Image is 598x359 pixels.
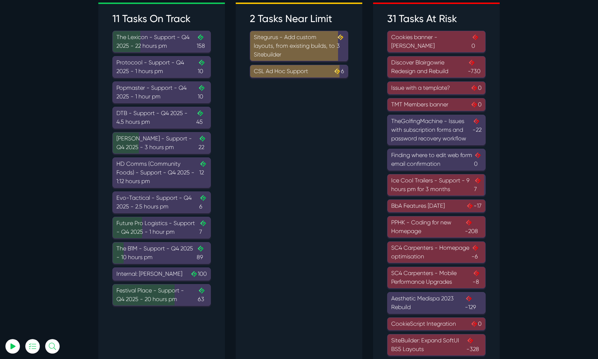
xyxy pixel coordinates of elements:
[391,176,482,194] div: Ice Cool Trailers - Support - 9 hours pm for 3 months
[387,267,486,288] a: SC4 Carpenters - Mobile Performance Upgrades-8
[387,81,486,94] a: Issue with a template?0
[465,218,482,236] span: -208
[391,100,482,109] div: TMT Members banner
[116,244,207,262] div: The B1M - Support - Q4 2025 - 10 hours pm
[197,33,207,50] span: 158
[112,31,211,52] a: The Lexicon - Support - Q4 2025 - 22 hours pm158
[199,194,207,211] span: 6
[391,294,482,312] div: Aesthetic Medispa 2023 Rebuild
[250,13,348,25] h3: 2 Tasks Near Limit
[474,176,482,194] span: 7
[466,336,482,354] span: -328
[387,149,486,170] a: Finding where to edit web form email confirmation0
[196,109,207,126] span: 45
[24,128,103,143] button: Log In
[112,191,211,213] a: Evo-Tactical - Support - Q4 2025 - 2.5 hours pm6
[391,33,482,50] div: Cookies banner - [PERSON_NAME]
[116,160,207,186] div: HD Comms (Community Foods) - Support - Q4 2025 - 1:12 hours pm
[387,199,486,212] a: BbA Features [DATE]-17
[116,58,207,76] div: Protocool - Support - Q4 2025 - 1 hours pm
[116,109,207,126] div: DTB - Support - Q4 2025 - 4.5 hours pm
[112,81,211,103] a: Popmaster - Support - Q4 2025 - 1 hour pm10
[198,84,207,101] span: 10
[391,202,482,210] div: BbA Features [DATE]
[112,284,211,306] a: Festival Place - Support - Q4 2025 - 20 hours pm63
[391,269,482,286] div: SC4 Carpenters - Mobile Performance Upgrades
[391,58,482,76] div: Discover Blairgowrie Redesign and Rebuild
[387,334,486,356] a: SiteBuilder: Expand SoftUI BS5 Layouts-328
[471,244,482,261] span: -6
[391,84,482,92] div: Issue with a template?
[116,270,207,278] div: Internal: [PERSON_NAME]
[24,85,103,101] input: Email
[387,13,486,25] h3: 31 Tasks At Risk
[474,151,482,168] span: 0
[387,292,486,314] a: Aesthetic Medispa 2023 Rebuild-129
[112,157,211,188] a: HD Comms (Community Foods) - Support - Q4 2025 - 1:12 hours pm12
[116,286,207,304] div: Festival Place - Support - Q4 2025 - 20 hours pm
[391,151,482,168] div: Finding where to edit web form email confirmation
[116,84,207,101] div: Popmaster - Support - Q4 2025 - 1 hour pm
[470,100,482,109] span: 0
[391,117,482,143] div: TheGolfingMachine - Issues with subscription forms and password recovery workflow
[387,174,486,196] a: Ice Cool Trailers - Support - 9 hours pm for 3 months7
[250,31,348,61] a: Sitegurus - Add custom layouts, from existing builds, to Sitebuilder3
[471,33,482,50] span: 0
[391,336,482,354] div: SiteBuilder: Expand SoftUI BS5 Layouts
[112,217,211,238] a: Future Pro Logistics - Support - Q4 2025 - 1 hour pm7
[254,33,344,59] div: Sitegurus - Add custom layouts, from existing builds, to Sitebuilder
[116,33,207,50] div: The Lexicon - Support - Q4 2025 - 22 hours pm
[198,58,207,76] span: 10
[465,294,482,312] span: -129
[112,13,211,25] h3: 11 Tasks On Track
[199,160,207,186] span: 12
[198,286,207,304] span: 63
[112,242,211,264] a: The B1M - Support - Q4 2025 - 10 hours pm89
[470,320,482,328] span: 0
[468,58,482,76] span: -730
[466,202,482,210] span: -17
[333,67,344,76] span: 6
[391,218,482,236] div: PPHK - Coding for new Homepage
[116,194,207,211] div: Evo-Tactical - Support - Q4 2025 - 2.5 hours pm
[391,320,482,328] div: CookieScript Integration
[387,56,486,78] a: Discover Blairgowrie Redesign and Rebuild-730
[470,84,482,92] span: 0
[112,267,211,280] a: Internal: [PERSON_NAME]100
[198,134,207,152] span: 22
[473,117,482,143] span: -22
[391,244,482,261] div: SC4 Carpenters - Homepage optimisation
[250,65,348,78] a: CSL Ad Hoc Support6
[116,219,207,236] div: Future Pro Logistics - Support - Q4 2025 - 1 hour pm
[112,107,211,128] a: DTB - Support - Q4 2025 - 4.5 hours pm45
[387,98,486,111] a: TMT Members banner0
[387,115,486,145] a: TheGolfingMachine - Issues with subscription forms and password recovery workflow-22
[387,241,486,263] a: SC4 Carpenters - Homepage optimisation-6
[337,33,344,59] span: 3
[112,132,211,154] a: [PERSON_NAME] - Support - Q4 2025 - 3 hours pm22
[112,56,211,78] a: Protocool - Support - Q4 2025 - 1 hours pm10
[473,269,482,286] span: -8
[199,219,207,236] span: 7
[197,244,207,262] span: 89
[387,31,486,52] a: Cookies banner - [PERSON_NAME]0
[116,134,207,152] div: [PERSON_NAME] - Support - Q4 2025 - 3 hours pm
[387,216,486,238] a: PPHK - Coding for new Homepage-208
[190,270,207,278] span: 100
[254,67,344,76] div: CSL Ad Hoc Support
[387,317,486,330] a: CookieScript Integration0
